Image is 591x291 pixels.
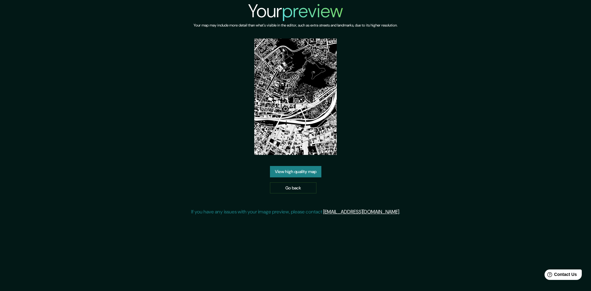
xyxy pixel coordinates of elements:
a: View high quality map [270,166,321,177]
a: Go back [270,182,316,194]
p: If you have any issues with your image preview, please contact . [191,208,400,216]
iframe: Help widget launcher [536,267,584,284]
h6: Your map may include more detail than what's visible in the editor, such as extra streets and lan... [194,22,397,29]
a: [EMAIL_ADDRESS][DOMAIN_NAME] [323,208,399,215]
img: created-map-preview [254,38,337,155]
